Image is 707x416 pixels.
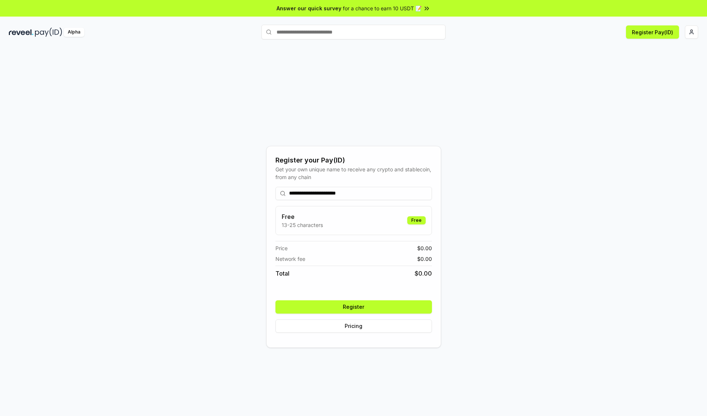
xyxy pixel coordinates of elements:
[626,25,679,39] button: Register Pay(ID)
[275,255,305,263] span: Network fee
[275,244,288,252] span: Price
[275,300,432,314] button: Register
[275,319,432,333] button: Pricing
[282,221,323,229] p: 13-25 characters
[282,212,323,221] h3: Free
[417,244,432,252] span: $ 0.00
[64,28,84,37] div: Alpha
[275,269,289,278] span: Total
[415,269,432,278] span: $ 0.00
[407,216,426,224] div: Free
[35,28,62,37] img: pay_id
[343,4,422,12] span: for a chance to earn 10 USDT 📝
[9,28,34,37] img: reveel_dark
[417,255,432,263] span: $ 0.00
[275,165,432,181] div: Get your own unique name to receive any crypto and stablecoin, from any chain
[277,4,341,12] span: Answer our quick survey
[275,155,432,165] div: Register your Pay(ID)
